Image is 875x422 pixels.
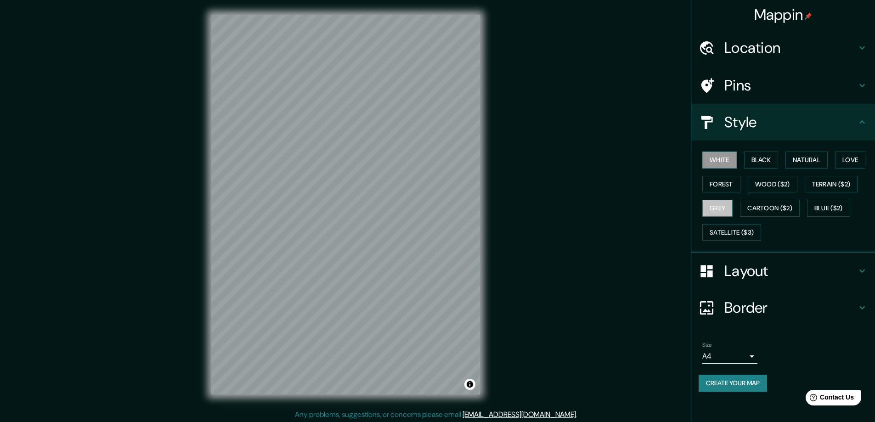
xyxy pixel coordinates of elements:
div: . [579,409,581,420]
h4: Layout [724,262,857,280]
div: Layout [691,253,875,289]
button: White [702,152,737,169]
button: Grey [702,200,733,217]
button: Blue ($2) [807,200,850,217]
div: A4 [702,349,757,364]
iframe: Help widget launcher [793,386,865,412]
button: Black [744,152,779,169]
button: Love [835,152,865,169]
button: Create your map [699,375,767,392]
h4: Location [724,39,857,57]
div: Style [691,104,875,141]
a: [EMAIL_ADDRESS][DOMAIN_NAME] [463,410,576,419]
label: Size [702,341,712,349]
canvas: Map [211,15,480,394]
h4: Border [724,298,857,317]
button: Terrain ($2) [805,176,858,193]
div: Location [691,29,875,66]
button: Satellite ($3) [702,224,761,241]
button: Cartoon ($2) [740,200,800,217]
h4: Mappin [754,6,813,24]
h4: Style [724,113,857,131]
div: . [577,409,579,420]
img: pin-icon.png [805,12,812,20]
button: Toggle attribution [464,379,475,390]
button: Natural [785,152,828,169]
button: Wood ($2) [748,176,797,193]
h4: Pins [724,76,857,95]
div: Border [691,289,875,326]
button: Forest [702,176,740,193]
div: Pins [691,67,875,104]
p: Any problems, suggestions, or concerns please email . [295,409,577,420]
